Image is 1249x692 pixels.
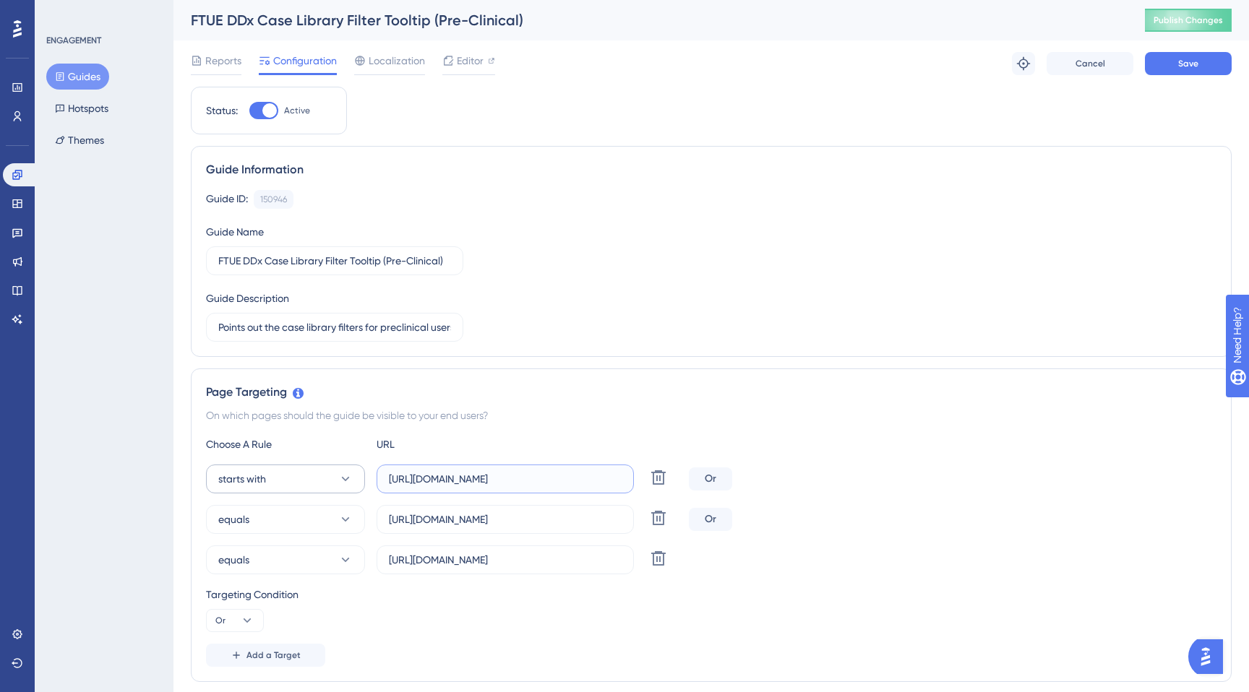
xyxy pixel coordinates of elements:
[1178,58,1198,69] span: Save
[206,407,1216,424] div: On which pages should the guide be visible to your end users?
[689,508,732,531] div: Or
[389,552,622,568] input: yourwebsite.com/path
[205,52,241,69] span: Reports
[1145,52,1232,75] button: Save
[206,609,264,632] button: Or
[273,52,337,69] span: Configuration
[206,505,365,534] button: equals
[206,290,289,307] div: Guide Description
[1076,58,1105,69] span: Cancel
[206,384,1216,401] div: Page Targeting
[215,615,226,626] span: Or
[218,551,249,568] span: equals
[191,10,1109,30] div: FTUE DDx Case Library Filter Tooltip (Pre-Clinical)
[389,511,622,527] input: yourwebsite.com/path
[377,436,536,453] div: URL
[218,511,249,528] span: equals
[389,471,622,487] input: yourwebsite.com/path
[246,649,301,661] span: Add a Target
[206,644,325,667] button: Add a Target
[206,586,1216,603] div: Targeting Condition
[46,64,109,90] button: Guides
[218,253,451,269] input: Type your Guide’s Name here
[1047,52,1133,75] button: Cancel
[34,4,90,21] span: Need Help?
[206,223,264,241] div: Guide Name
[206,161,1216,178] div: Guide Information
[206,436,365,453] div: Choose A Rule
[369,52,425,69] span: Localization
[1188,635,1232,678] iframe: UserGuiding AI Assistant Launcher
[218,470,266,488] span: starts with
[689,467,732,490] div: Or
[1145,9,1232,32] button: Publish Changes
[46,35,101,46] div: ENGAGEMENT
[206,190,248,209] div: Guide ID:
[206,102,238,119] div: Status:
[46,127,113,153] button: Themes
[206,545,365,574] button: equals
[284,105,310,116] span: Active
[46,95,117,121] button: Hotspots
[206,464,365,493] button: starts with
[260,194,287,205] div: 150946
[218,319,451,335] input: Type your Guide’s Description here
[457,52,484,69] span: Editor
